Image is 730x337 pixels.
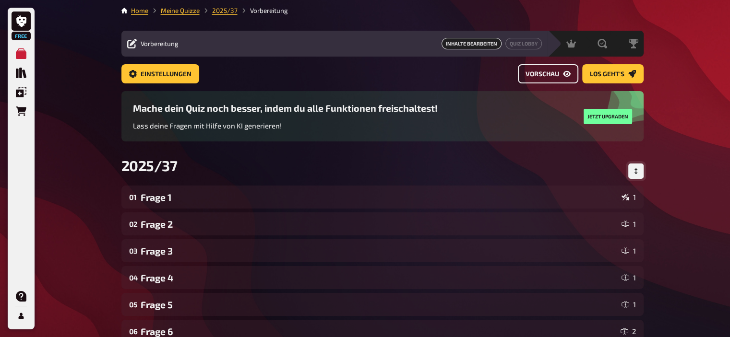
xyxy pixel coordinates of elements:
span: Einstellungen [141,71,191,78]
span: Los geht's [590,71,624,78]
div: 04 [129,273,137,282]
div: 1 [622,301,636,308]
li: Vorbereitung [238,6,288,15]
div: 03 [129,246,137,255]
li: Home [131,6,148,15]
div: 2 [621,327,636,335]
span: Vorschau [526,71,559,78]
span: 2025/37 [121,157,178,174]
a: Inhalte Bearbeiten [442,38,502,49]
button: Einstellungen [121,64,199,83]
button: Quiz Lobby [505,38,542,49]
button: Reihenfolge anpassen [628,163,644,179]
button: Los geht's [582,64,644,83]
a: Meine Quizze [161,7,200,14]
h3: Mache dein Quiz noch besser, indem du alle Funktionen freischaltest! [133,103,438,114]
div: 1 [622,247,636,255]
button: Jetzt upgraden [584,109,632,124]
div: 06 [129,327,137,336]
div: 1 [622,193,636,201]
div: Frage 4 [141,272,618,283]
div: 01 [129,193,137,201]
span: Free [12,33,30,39]
div: Frage 5 [141,299,618,310]
button: Vorschau [518,64,578,83]
a: Home [131,7,148,14]
div: Frage 2 [141,219,618,230]
div: Frage 1 [141,192,618,203]
li: 2025/37 [200,6,238,15]
span: Lass deine Fragen mit Hilfe von KI generieren! [133,121,282,130]
div: 1 [622,274,636,281]
div: Frage 6 [141,326,617,337]
div: Frage 3 [141,245,618,256]
a: 2025/37 [212,7,238,14]
li: Meine Quizze [148,6,200,15]
div: 02 [129,220,137,228]
span: Vorbereitung [141,40,179,47]
div: 05 [129,300,137,309]
div: 1 [622,220,636,228]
